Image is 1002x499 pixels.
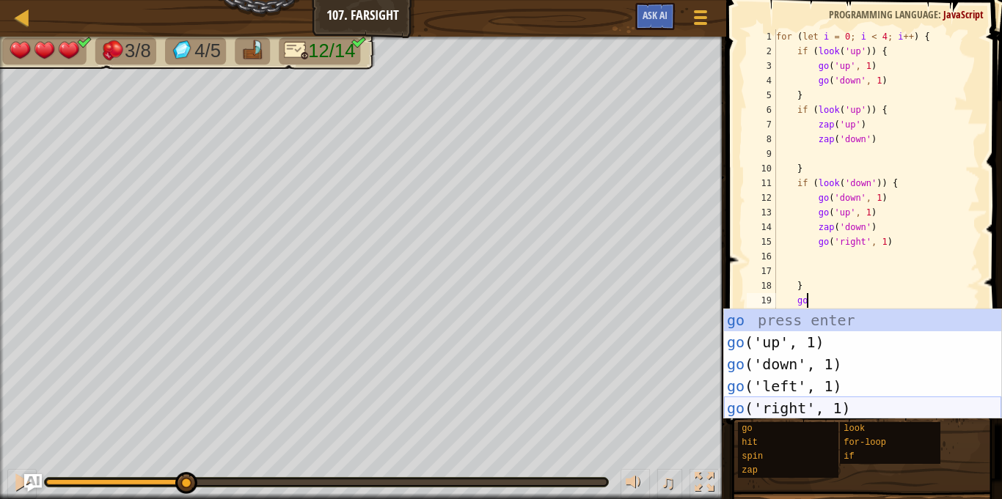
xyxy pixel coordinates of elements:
[747,264,776,278] div: 17
[747,147,776,161] div: 9
[657,469,682,499] button: ♫
[747,249,776,264] div: 16
[95,37,156,64] li: Defeat the enemies.
[747,293,776,308] div: 19
[747,161,776,176] div: 10
[747,117,776,132] div: 7
[742,424,752,434] span: go
[747,234,776,249] div: 15
[621,469,650,499] button: Adjust volume
[125,40,151,62] span: 3/8
[690,469,719,499] button: Toggle fullscreen
[747,59,776,73] div: 3
[747,191,776,205] div: 12
[747,44,776,59] div: 2
[747,220,776,234] div: 14
[165,37,226,64] li: Collect the gems.
[747,278,776,293] div: 18
[635,3,675,30] button: Ask AI
[747,29,776,44] div: 1
[747,308,776,322] div: 20
[2,37,86,64] li: Your hero must survive.
[235,37,270,64] li: Go to the raft.
[643,8,668,22] span: Ask AI
[747,73,776,88] div: 4
[844,451,854,462] span: if
[279,37,361,64] li: Only 12 lines of code
[747,103,776,117] div: 6
[747,205,776,220] div: 13
[742,465,758,476] span: zap
[844,424,865,434] span: look
[660,471,675,493] span: ♫
[747,176,776,191] div: 11
[943,7,984,21] span: JavaScript
[194,40,221,62] span: 4/5
[7,469,37,499] button: Ctrl + P: Pause
[24,474,42,492] button: Ask AI
[742,451,763,462] span: spin
[747,88,776,103] div: 5
[682,3,719,37] button: Show game menu
[308,40,355,62] span: 12/14
[844,437,886,448] span: for-loop
[938,7,943,21] span: :
[742,437,758,448] span: hit
[829,7,938,21] span: Programming language
[747,132,776,147] div: 8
